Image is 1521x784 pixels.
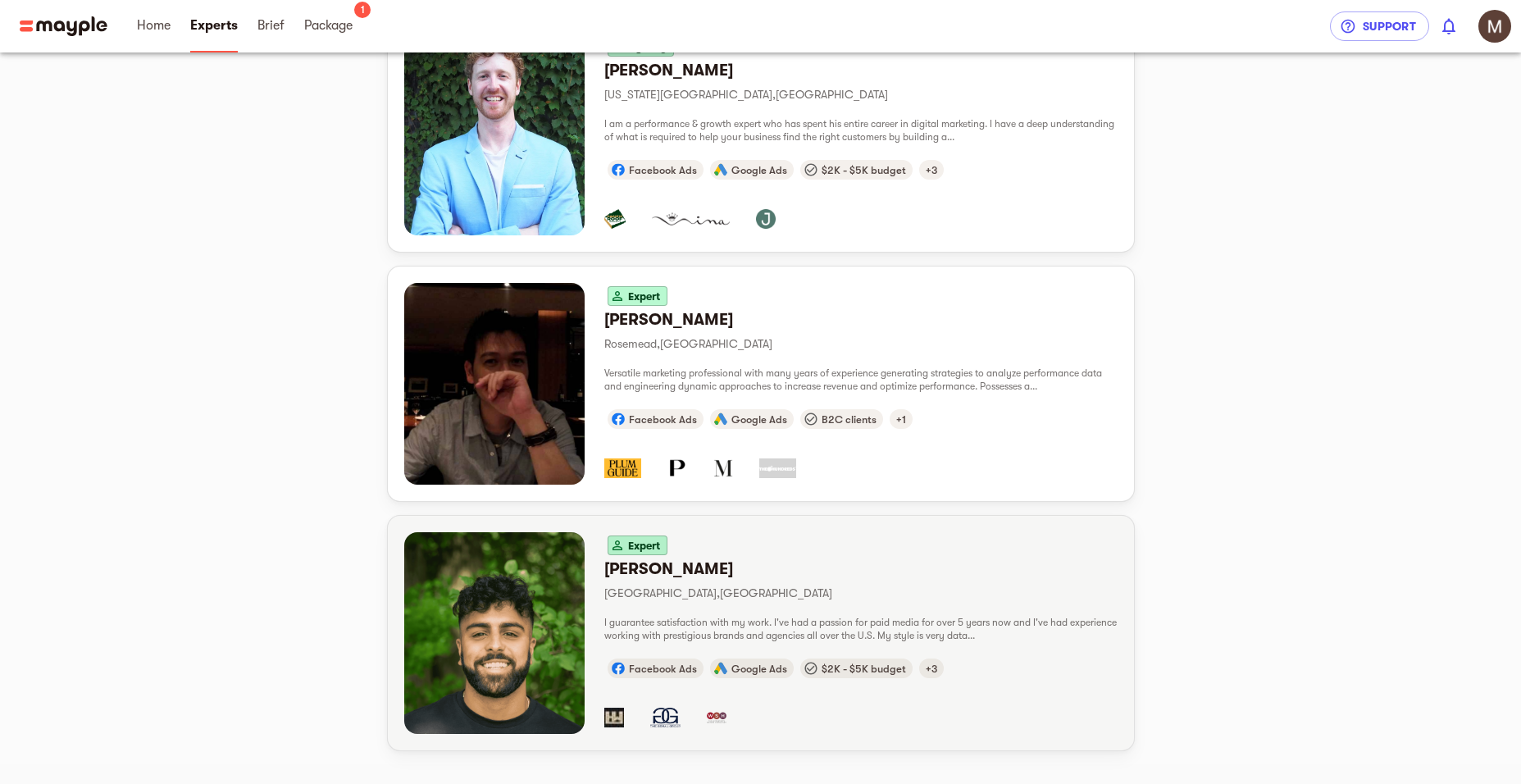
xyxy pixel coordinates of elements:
[725,164,794,176] span: Google Ads
[604,558,1118,580] h6: [PERSON_NAME]
[604,334,1118,353] p: Rosemead , [GEOGRAPHIC_DATA]
[652,209,730,229] div: Nina Shoes
[815,663,913,675] span: $2K - $5K budget
[604,118,1114,143] span: I am a performance & growth expert who has spent his entire career in digital marketing. I have a...
[611,661,626,676] img: facebook.svg
[919,659,944,678] div: B2C clients, CPL (Cost Per Lead), United States targeting
[20,16,107,36] img: Main logo
[622,290,667,303] span: Expert
[604,708,624,727] div: Hoffman Weber Construction
[707,708,726,727] div: Wells Tax
[650,708,681,727] div: The Genau Group
[622,540,667,552] span: Expert
[354,2,371,18] span: 1
[815,413,883,426] span: B2C clients
[604,309,1118,330] h6: [PERSON_NAME]
[611,162,626,177] img: facebook.svg
[725,413,794,426] span: Google Ads
[604,209,626,229] div: Pacific Roof Restorations
[713,661,728,676] img: googleAds.svg
[604,617,1117,641] span: I guarantee satisfaction with my work. I've had a passion for paid media for over 5 years now and...
[667,458,687,478] div: PaireLA
[890,413,913,426] span: +1
[756,209,776,229] div: June Homes
[604,60,1118,81] h6: [PERSON_NAME]
[1343,16,1416,36] span: Support
[611,412,626,426] img: facebook.svg
[622,413,704,426] span: Facebook Ads
[725,663,794,675] span: Google Ads
[713,458,733,478] div: Medik8
[388,17,1134,252] button: Agency[PERSON_NAME][US_STATE][GEOGRAPHIC_DATA],[GEOGRAPHIC_DATA]I am a performance & growth exper...
[622,663,704,675] span: Facebook Ads
[622,164,704,176] span: Facebook Ads
[713,162,728,177] img: googleAds.svg
[713,412,728,426] img: googleAds.svg
[604,367,1102,392] span: Versatile marketing professional with many years of experience generating strategies to analyze p...
[759,458,797,478] div: The Hundreds
[1429,7,1469,46] button: show 0 new notifications
[190,16,238,35] span: Experts
[604,458,641,478] div: Plum Guide
[890,409,913,429] div: United States targeting
[604,583,1118,603] p: [GEOGRAPHIC_DATA] , [GEOGRAPHIC_DATA]
[919,663,944,675] span: +3
[304,16,353,35] span: Package
[1478,10,1511,43] img: 5pEiC71FSNuQGGrf4Qso
[919,160,944,180] div: B2C clients, CPL (Cost Per Lead), United States targeting
[137,16,171,35] span: Home
[815,164,913,176] span: $2K - $5K budget
[257,16,285,35] span: Brief
[919,164,944,176] span: +3
[388,516,1134,750] button: Expert[PERSON_NAME][GEOGRAPHIC_DATA],[GEOGRAPHIC_DATA]I guarantee satisfaction with my work. I've...
[1330,11,1429,41] button: Support
[604,84,1118,104] p: [US_STATE][GEOGRAPHIC_DATA] , [GEOGRAPHIC_DATA]
[388,267,1134,501] button: Expert[PERSON_NAME]Rosemead,[GEOGRAPHIC_DATA]Versatile marketing professional with many years of ...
